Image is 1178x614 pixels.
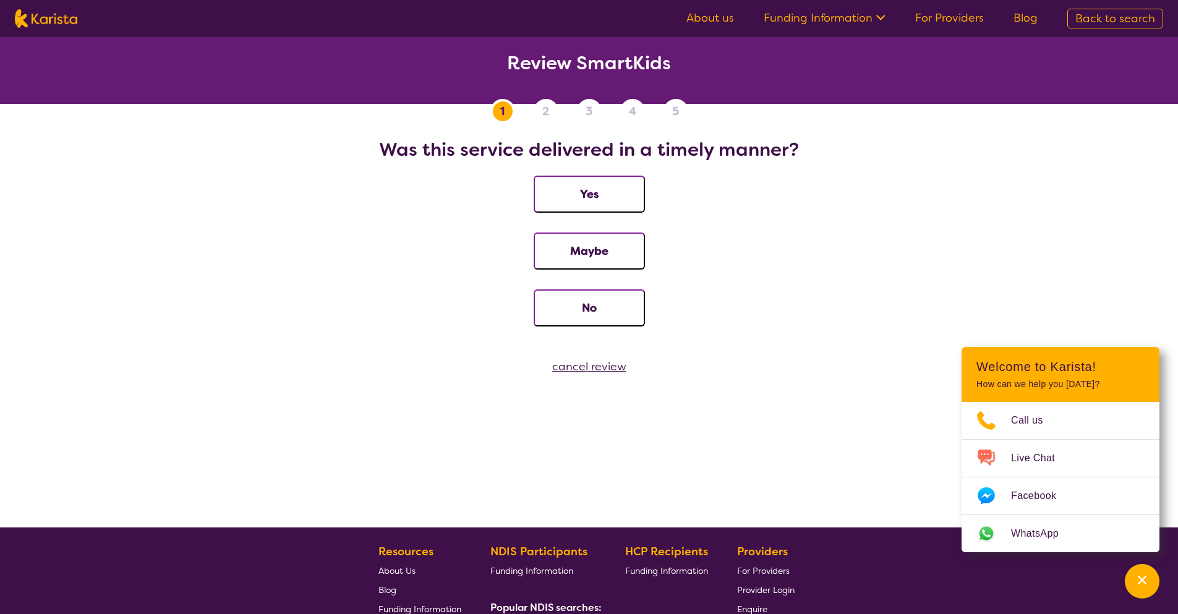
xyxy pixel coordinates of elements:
span: WhatsApp [1011,524,1073,543]
b: Providers [737,544,788,559]
span: Blog [378,584,396,595]
b: Resources [378,544,433,559]
button: Yes [534,176,645,213]
button: No [534,289,645,326]
span: 2 [542,102,549,121]
span: Funding Information [625,565,708,576]
a: For Providers [737,561,795,580]
span: Back to search [1075,11,1155,26]
span: 5 [672,102,679,121]
span: Provider Login [737,584,795,595]
p: How can we help you [DATE]? [976,379,1145,390]
span: 4 [629,102,636,121]
a: Blog [1014,11,1038,25]
span: Facebook [1011,487,1071,505]
span: About Us [378,565,416,576]
span: For Providers [737,565,790,576]
a: Blog [378,580,461,599]
button: Maybe [534,232,645,270]
b: Popular NDIS searches: [490,601,602,614]
ul: Choose channel [962,402,1159,552]
a: Funding Information [625,561,708,580]
h2: Was this service delivered in a timely manner? [15,139,1163,161]
span: Live Chat [1011,449,1070,467]
a: Web link opens in a new tab. [962,515,1159,552]
h2: Welcome to Karista! [976,359,1145,374]
span: 3 [586,102,592,121]
span: Funding Information [490,565,573,576]
img: Karista logo [15,9,77,28]
a: Funding Information [764,11,886,25]
a: Provider Login [737,580,795,599]
div: Channel Menu [962,347,1159,552]
span: Call us [1011,411,1058,430]
a: Back to search [1067,9,1163,28]
a: Funding Information [490,561,597,580]
button: Channel Menu [1125,564,1159,599]
a: For Providers [915,11,984,25]
a: About Us [378,561,461,580]
a: About us [686,11,734,25]
b: HCP Recipients [625,544,708,559]
span: 1 [500,102,505,121]
h2: Review SmartKids [15,52,1163,74]
b: NDIS Participants [490,544,587,559]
